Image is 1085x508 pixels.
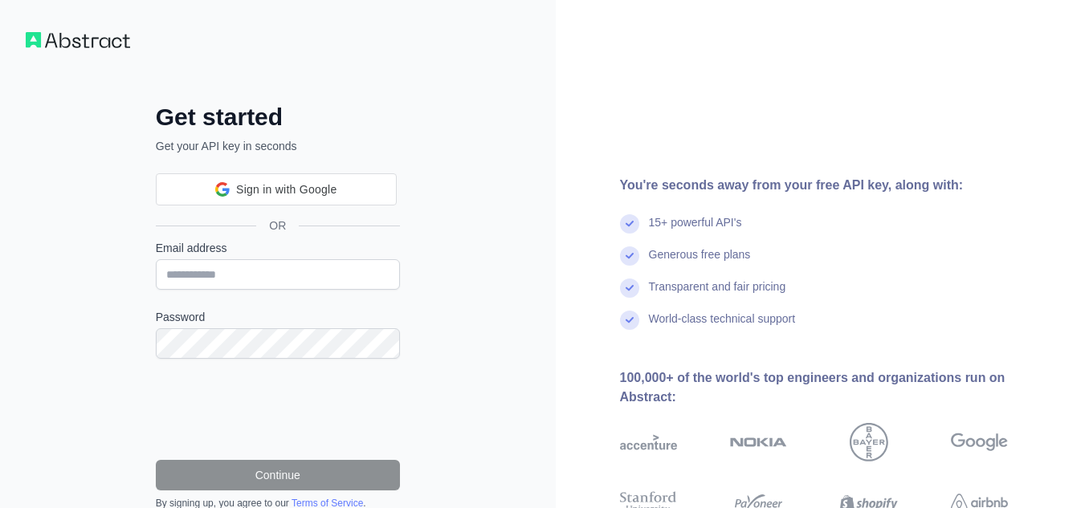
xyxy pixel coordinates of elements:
[649,246,751,278] div: Generous free plans
[620,278,639,298] img: check mark
[951,423,1008,461] img: google
[156,138,400,154] p: Get your API key in seconds
[620,311,639,330] img: check mark
[620,214,639,234] img: check mark
[649,311,796,343] div: World-class technical support
[156,460,400,490] button: Continue
[620,423,677,461] img: accenture
[236,181,337,198] span: Sign in with Google
[156,103,400,132] h2: Get started
[26,32,130,48] img: Workflow
[156,378,400,441] iframe: reCAPTCHA
[649,214,742,246] div: 15+ powerful API's
[649,278,786,311] div: Transparent and fair pricing
[156,309,400,325] label: Password
[620,176,1060,195] div: You're seconds away from your free API key, along with:
[620,368,1060,407] div: 100,000+ of the world's top engineers and organizations run on Abstract:
[620,246,639,266] img: check mark
[156,173,397,205] div: Sign in with Google
[850,423,888,461] img: bayer
[156,240,400,256] label: Email address
[256,217,299,234] span: OR
[730,423,787,461] img: nokia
